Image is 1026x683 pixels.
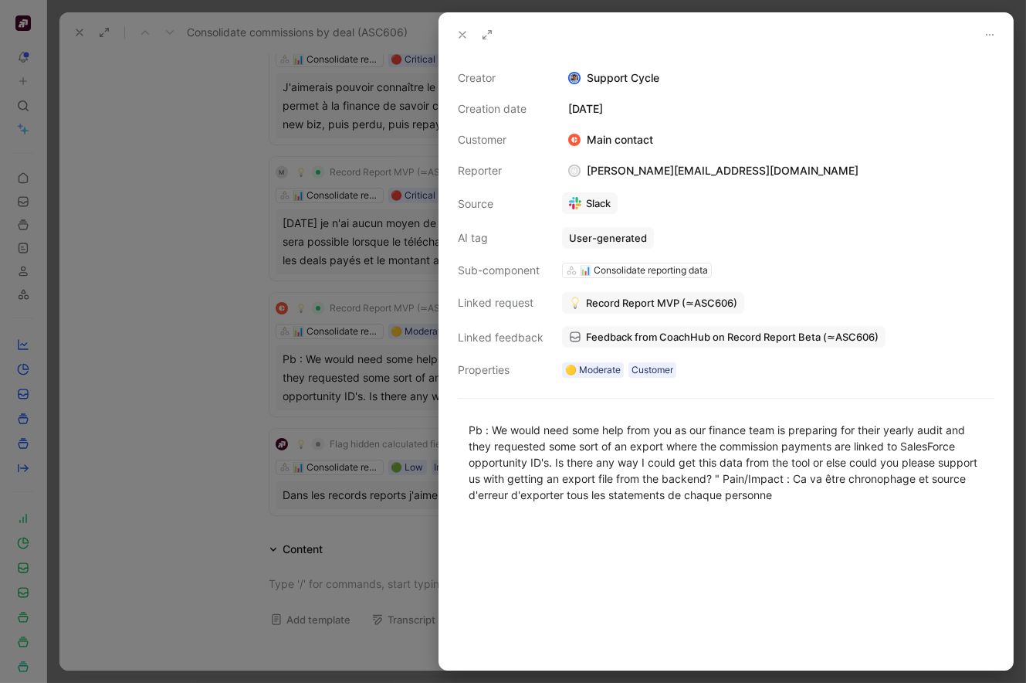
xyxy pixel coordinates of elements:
[458,294,543,312] div: Linked request
[562,292,744,314] button: 💡Record Report MVP (≃ASC606)
[458,229,543,247] div: AI tag
[458,261,543,280] div: Sub-component
[458,328,543,347] div: Linked feedback
[458,361,543,379] div: Properties
[586,296,737,310] span: Record Report MVP (≃ASC606)
[570,73,580,83] img: avatar
[458,195,543,213] div: Source
[562,69,994,87] div: Support Cycle
[458,100,543,118] div: Creation date
[568,134,581,146] img: logo
[632,362,673,378] div: Customer
[458,69,543,87] div: Creator
[458,161,543,180] div: Reporter
[586,330,879,344] span: Feedback from CoachHub on Record Report Beta (≃ASC606)
[562,192,618,214] a: Slack
[565,362,621,378] div: 🟡 Moderate
[562,131,659,149] div: Main contact
[569,231,647,245] div: User-generated
[458,131,543,149] div: Customer
[562,100,994,118] div: [DATE]
[569,297,581,309] img: 💡
[580,263,708,278] div: 📊 Consolidate reporting data
[562,161,865,180] div: [PERSON_NAME][EMAIL_ADDRESS][DOMAIN_NAME]
[469,422,984,503] div: Pb : We would need some help from you as our finance team is preparing for their yearly audit and...
[570,166,580,176] div: n
[562,326,885,348] a: Feedback from CoachHub on Record Report Beta (≃ASC606)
